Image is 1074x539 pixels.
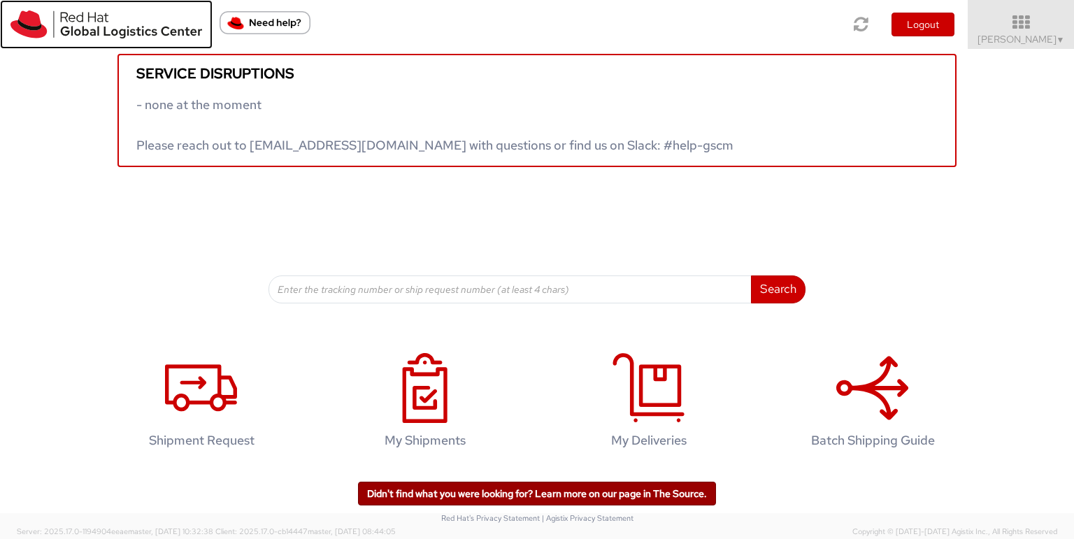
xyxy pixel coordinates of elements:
[96,338,306,469] a: Shipment Request
[544,338,754,469] a: My Deliveries
[136,96,733,153] span: - none at the moment Please reach out to [EMAIL_ADDRESS][DOMAIN_NAME] with questions or find us o...
[358,482,716,505] a: Didn't find what you were looking for? Learn more on our page in The Source.
[441,513,540,523] a: Red Hat's Privacy Statement
[559,433,739,447] h4: My Deliveries
[768,338,978,469] a: Batch Shipping Guide
[320,338,530,469] a: My Shipments
[117,54,957,167] a: Service disruptions - none at the moment Please reach out to [EMAIL_ADDRESS][DOMAIN_NAME] with qu...
[1057,34,1065,45] span: ▼
[136,66,938,81] h5: Service disruptions
[335,433,515,447] h4: My Shipments
[751,275,805,303] button: Search
[542,513,633,523] a: | Agistix Privacy Statement
[308,526,396,536] span: master, [DATE] 08:44:05
[128,526,213,536] span: master, [DATE] 10:32:38
[220,11,310,34] button: Need help?
[111,433,292,447] h4: Shipment Request
[268,275,752,303] input: Enter the tracking number or ship request number (at least 4 chars)
[892,13,954,36] button: Logout
[215,526,396,536] span: Client: 2025.17.0-cb14447
[10,10,202,38] img: rh-logistics-00dfa346123c4ec078e1.svg
[782,433,963,447] h4: Batch Shipping Guide
[17,526,213,536] span: Server: 2025.17.0-1194904eeae
[978,33,1065,45] span: [PERSON_NAME]
[852,526,1057,538] span: Copyright © [DATE]-[DATE] Agistix Inc., All Rights Reserved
